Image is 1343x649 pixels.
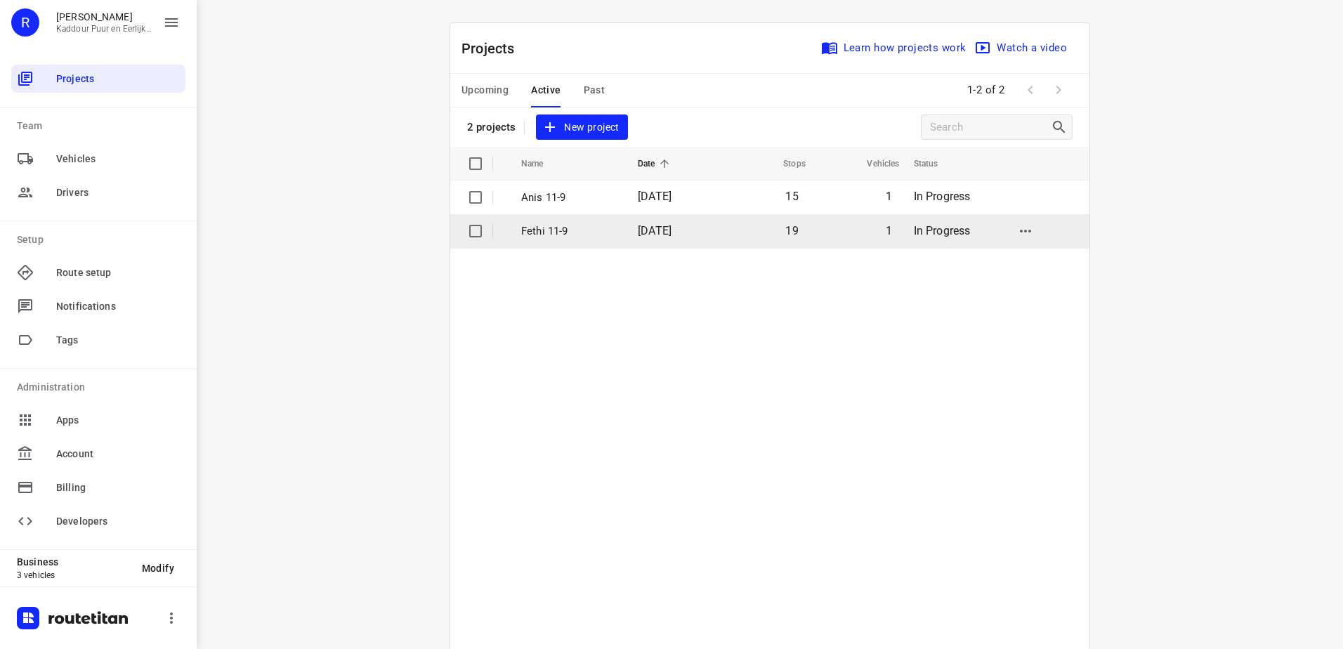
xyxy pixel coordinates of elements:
[521,190,617,206] p: Anis 11-9
[521,223,617,240] p: Fethi 11-9
[11,406,185,434] div: Apps
[11,178,185,206] div: Drivers
[785,190,798,203] span: 15
[11,473,185,501] div: Billing
[914,190,971,203] span: In Progress
[56,72,180,86] span: Projects
[11,292,185,320] div: Notifications
[131,556,185,581] button: Modify
[886,190,892,203] span: 1
[914,155,957,172] span: Status
[17,119,185,133] p: Team
[56,333,180,348] span: Tags
[638,224,671,237] span: [DATE]
[461,38,526,59] p: Projects
[17,232,185,247] p: Setup
[56,447,180,461] span: Account
[56,265,180,280] span: Route setup
[638,190,671,203] span: [DATE]
[849,155,899,172] span: Vehicles
[638,155,674,172] span: Date
[56,152,180,166] span: Vehicles
[56,480,180,495] span: Billing
[11,507,185,535] div: Developers
[11,258,185,287] div: Route setup
[467,121,516,133] p: 2 projects
[1044,76,1073,104] span: Next Page
[914,224,971,237] span: In Progress
[56,11,152,22] p: Rachid Kaddour
[962,75,1011,105] span: 1-2 of 2
[11,326,185,354] div: Tags
[536,114,627,140] button: New project
[142,563,174,574] span: Modify
[521,155,562,172] span: Name
[461,81,509,99] span: Upcoming
[56,413,180,428] span: Apps
[1051,119,1072,136] div: Search
[17,570,131,580] p: 3 vehicles
[56,299,180,314] span: Notifications
[785,224,798,237] span: 19
[56,24,152,34] p: Kaddour Puur en Eerlijk Vlees B.V.
[584,81,605,99] span: Past
[11,440,185,468] div: Account
[765,155,806,172] span: Stops
[11,8,39,37] div: R
[930,117,1051,138] input: Search projects
[17,380,185,395] p: Administration
[1016,76,1044,104] span: Previous Page
[17,556,131,568] p: Business
[11,65,185,93] div: Projects
[544,119,619,136] span: New project
[531,81,561,99] span: Active
[886,224,892,237] span: 1
[56,514,180,529] span: Developers
[56,185,180,200] span: Drivers
[11,145,185,173] div: Vehicles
